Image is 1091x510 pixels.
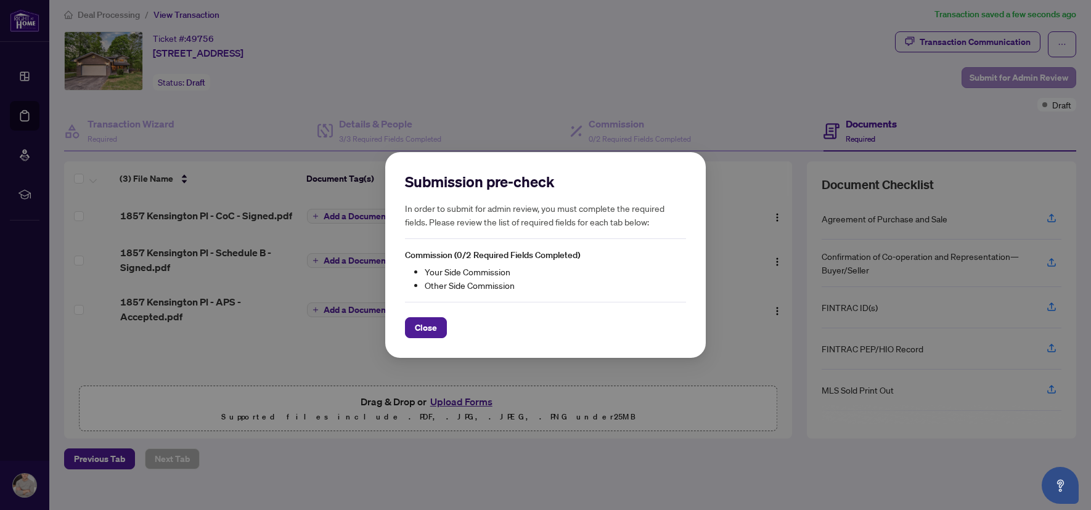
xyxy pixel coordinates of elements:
button: Open asap [1042,467,1079,504]
span: Close [415,318,437,338]
li: Other Side Commission [425,278,686,292]
li: Your Side Commission [425,265,686,278]
button: Close [405,317,447,338]
h5: In order to submit for admin review, you must complete the required fields. Please review the lis... [405,201,686,229]
h2: Submission pre-check [405,172,686,192]
span: Commission (0/2 Required Fields Completed) [405,249,580,261]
